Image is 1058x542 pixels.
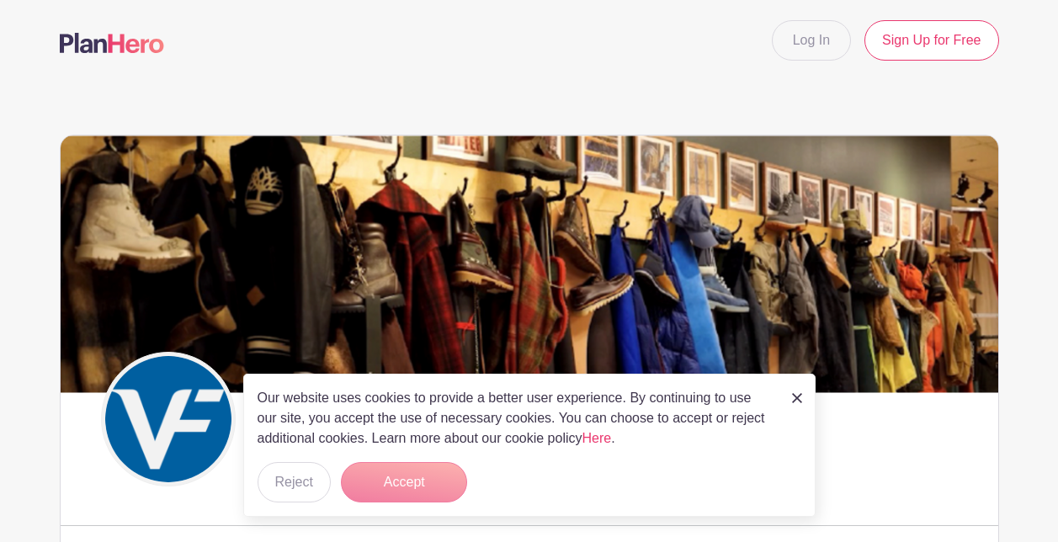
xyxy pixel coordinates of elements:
[61,135,998,392] img: Sample%20Sale.png
[864,20,998,61] a: Sign Up for Free
[258,462,331,502] button: Reject
[105,356,231,482] img: VF_Icon_FullColor_CMYK-small.png
[582,431,612,445] a: Here
[772,20,851,61] a: Log In
[258,388,774,449] p: Our website uses cookies to provide a better user experience. By continuing to use our site, you ...
[792,393,802,403] img: close_button-5f87c8562297e5c2d7936805f587ecaba9071eb48480494691a3f1689db116b3.svg
[60,33,164,53] img: logo-507f7623f17ff9eddc593b1ce0a138ce2505c220e1c5a4e2b4648c50719b7d32.svg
